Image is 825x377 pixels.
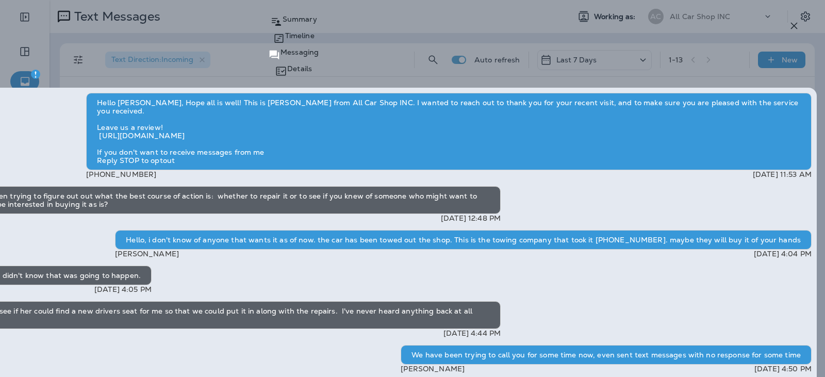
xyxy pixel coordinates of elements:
p: Messaging [280,48,319,56]
p: [PERSON_NAME] [115,250,179,258]
p: Details [287,64,312,73]
p: Timeline [285,31,315,40]
p: [DATE] 12:48 PM [441,214,501,222]
p: [DATE] 4:04 PM [754,250,812,258]
p: [PHONE_NUMBER] [86,170,156,178]
p: [DATE] 11:53 AM [753,170,812,178]
p: [DATE] 4:50 PM [754,365,812,373]
p: [DATE] 4:44 PM [443,329,501,337]
div: We have been trying to call you for some time now, even sent text messages with no response for s... [401,345,812,365]
p: [DATE] 4:05 PM [94,285,152,293]
p: [PERSON_NAME] [401,365,465,373]
div: Hello [PERSON_NAME], Hope all is well! This is [PERSON_NAME] from All Car Shop INC. I wanted to r... [86,93,812,170]
div: Hello, i don't know of anyone that wants it as of now. the car has been towed out the shop. This ... [115,230,812,250]
p: Summary [283,15,317,23]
